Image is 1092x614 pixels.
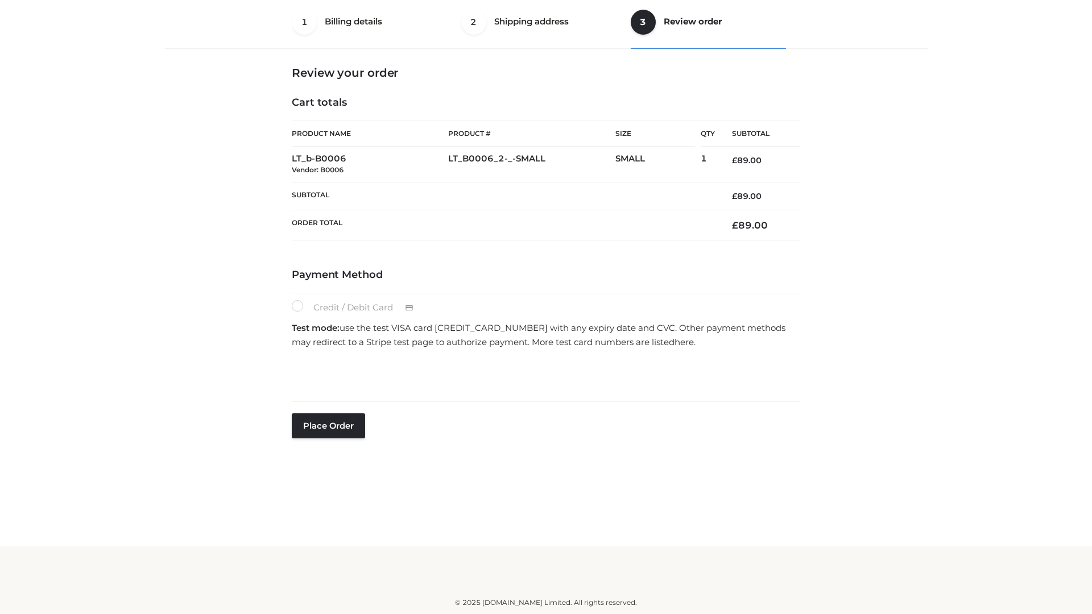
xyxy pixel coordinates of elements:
p: use the test VISA card [CREDIT_CARD_NUMBER] with any expiry date and CVC. Other payment methods m... [292,321,800,350]
button: Place order [292,413,365,438]
td: 1 [701,147,715,182]
th: Product # [448,121,615,147]
label: Credit / Debit Card [292,300,425,315]
th: Subtotal [292,182,715,210]
h4: Cart totals [292,97,800,109]
div: © 2025 [DOMAIN_NAME] Limited. All rights reserved. [169,597,923,608]
td: SMALL [615,147,701,182]
span: £ [732,219,738,231]
th: Subtotal [715,121,800,147]
a: here [675,337,694,347]
td: LT_b-B0006 [292,147,448,182]
th: Product Name [292,121,448,147]
bdi: 89.00 [732,155,762,165]
bdi: 89.00 [732,219,768,231]
iframe: Secure payment input frame [289,353,798,395]
small: Vendor: B0006 [292,165,344,174]
bdi: 89.00 [732,191,762,201]
th: Size [615,121,695,147]
span: £ [732,191,737,201]
th: Order Total [292,210,715,240]
h4: Payment Method [292,269,800,281]
h3: Review your order [292,66,800,80]
img: Credit / Debit Card [399,301,420,315]
strong: Test mode: [292,322,340,333]
td: LT_B0006_2-_-SMALL [448,147,615,182]
span: £ [732,155,737,165]
th: Qty [701,121,715,147]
